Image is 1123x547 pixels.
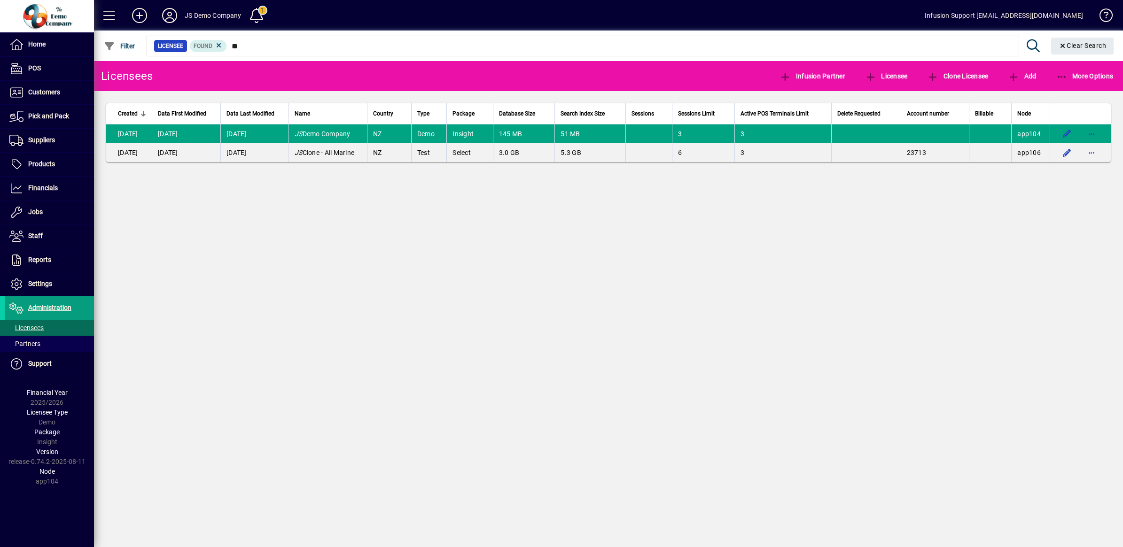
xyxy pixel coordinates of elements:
span: Data Last Modified [226,108,274,119]
button: Filter [101,38,138,54]
span: Clone - All Marine [295,149,354,156]
button: Licensee [863,68,910,85]
td: [DATE] [152,124,220,143]
a: Settings [5,272,94,296]
a: POS [5,57,94,80]
span: Node [1017,108,1031,119]
span: Products [28,160,55,168]
span: Sessions Limit [678,108,715,119]
td: 3 [672,124,734,143]
td: Select [446,143,493,162]
div: Name [295,108,361,119]
span: Licensees [9,324,44,331]
div: Billable [975,108,1006,119]
div: Active POS Terminals Limit [741,108,826,119]
a: Pick and Pack [5,105,94,128]
span: Administration [28,304,71,311]
div: Node [1017,108,1044,119]
td: Demo [411,124,447,143]
td: 145 MB [493,124,554,143]
div: Sessions Limit [678,108,729,119]
span: Support [28,360,52,367]
span: Type [417,108,429,119]
span: Delete Requested [837,108,881,119]
span: Licensee Type [27,408,68,416]
a: Knowledge Base [1092,2,1111,32]
span: Add [1008,72,1036,80]
div: Search Index Size [561,108,619,119]
button: Infusion Partner [777,68,848,85]
span: Clear Search [1059,42,1107,49]
span: Infusion Partner [780,72,845,80]
span: Partners [9,340,40,347]
td: NZ [367,143,411,162]
span: POS [28,64,41,72]
td: NZ [367,124,411,143]
a: Licensees [5,320,94,336]
button: Edit [1060,145,1075,160]
div: Delete Requested [837,108,895,119]
span: Licensee [865,72,908,80]
button: More options [1084,126,1099,141]
div: Type [417,108,441,119]
td: 3 [734,143,831,162]
span: Filter [104,42,135,50]
a: Products [5,153,94,176]
em: JS [295,130,303,138]
a: Jobs [5,200,94,224]
span: Home [28,40,46,48]
span: Pick and Pack [28,112,69,120]
span: Customers [28,88,60,96]
button: Add [125,7,155,24]
button: Clone Licensee [925,68,990,85]
button: Clear [1051,38,1114,54]
span: Financials [28,184,58,192]
em: JS [295,149,303,156]
a: Staff [5,224,94,248]
span: Node [39,468,55,475]
span: Version [36,448,58,455]
span: Database Size [499,108,535,119]
td: [DATE] [106,143,152,162]
span: Jobs [28,208,43,216]
td: 23713 [901,143,969,162]
div: Country [373,108,406,119]
span: Found [194,43,212,49]
div: Sessions [632,108,667,119]
div: Licensees [101,69,153,84]
span: Settings [28,280,52,287]
button: More Options [1054,68,1116,85]
div: Infusion Support [EMAIL_ADDRESS][DOMAIN_NAME] [925,8,1083,23]
button: More options [1084,145,1099,160]
td: 51 MB [554,124,625,143]
td: [DATE] [220,143,289,162]
a: Support [5,352,94,376]
span: Name [295,108,310,119]
span: Clone Licensee [927,72,988,80]
span: Data First Modified [158,108,206,119]
td: 3 [734,124,831,143]
td: 6 [672,143,734,162]
td: Insight [446,124,493,143]
span: Created [118,108,138,119]
button: Add [1006,68,1038,85]
span: Country [373,108,393,119]
span: Sessions [632,108,654,119]
mat-chip: Found Status: Found [190,40,227,52]
button: Profile [155,7,185,24]
div: Account number [907,108,964,119]
a: Home [5,33,94,56]
span: Billable [975,108,993,119]
td: [DATE] [106,124,152,143]
span: app104.prod.infusionbusinesssoftware.com [1017,130,1041,138]
span: Licensee [158,41,183,51]
div: Created [118,108,146,119]
a: Financials [5,177,94,200]
span: More Options [1056,72,1114,80]
span: Financial Year [27,389,68,396]
span: Staff [28,232,43,239]
span: Account number [907,108,949,119]
span: Reports [28,256,51,263]
td: [DATE] [220,124,289,143]
a: Reports [5,248,94,272]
